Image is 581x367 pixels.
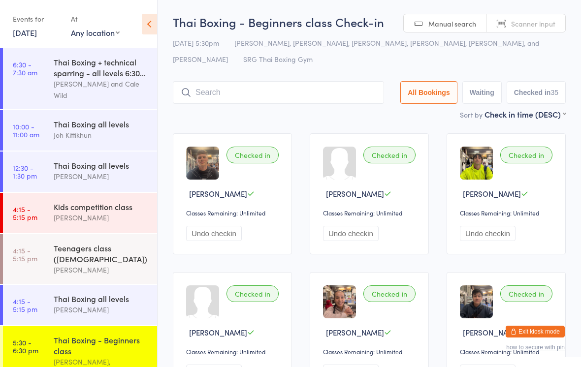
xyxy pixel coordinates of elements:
div: Kids competition class [54,201,149,212]
div: Thai Boxing - Beginners class [54,335,149,356]
h2: Thai Boxing - Beginners class Check-in [173,14,566,30]
time: 4:15 - 5:15 pm [13,246,37,262]
div: Classes Remaining: Unlimited [460,347,555,356]
a: 10:00 -11:00 amThai Boxing all levelsJoh Kittikhun [3,110,157,151]
div: Checked in [226,147,279,163]
div: [PERSON_NAME] [54,171,149,182]
span: [PERSON_NAME] [189,188,247,199]
div: Any location [71,27,120,38]
button: Checked in35 [507,81,566,104]
a: 6:30 -7:30 amThai Boxing + technical sparring - all levels 6:30...[PERSON_NAME] and Cale Wild [3,48,157,109]
div: [PERSON_NAME] [54,212,149,223]
time: 10:00 - 11:00 am [13,122,39,138]
div: Checked in [363,285,416,302]
div: Thai Boxing all levels [54,160,149,171]
div: Classes Remaining: Unlimited [186,209,282,217]
time: 6:30 - 7:30 am [13,61,37,76]
time: 5:30 - 6:30 pm [13,338,38,354]
div: Check in time (DESC) [484,109,566,120]
span: [PERSON_NAME] [463,327,521,337]
div: Classes Remaining: Unlimited [323,209,419,217]
time: 4:15 - 5:15 pm [13,297,37,313]
div: Events for [13,11,61,27]
time: 12:30 - 1:30 pm [13,164,37,180]
div: Joh Kittikhun [54,129,149,141]
div: Classes Remaining: Unlimited [186,347,282,356]
span: [DATE] 5:30pm [173,38,219,48]
div: Checked in [226,285,279,302]
button: Undo checkin [186,226,242,241]
span: SRG Thai Boxing Gym [243,54,313,64]
div: Thai Boxing all levels [54,119,149,129]
a: 4:15 -5:15 pmKids competition class[PERSON_NAME] [3,193,157,233]
div: At [71,11,120,27]
button: Undo checkin [323,226,379,241]
div: 35 [550,89,558,96]
div: [PERSON_NAME] and Cale Wild [54,78,149,101]
a: 4:15 -5:15 pmThai Boxing all levels[PERSON_NAME] [3,285,157,325]
button: how to secure with pin [506,344,565,351]
span: [PERSON_NAME], [PERSON_NAME], [PERSON_NAME], [PERSON_NAME], [PERSON_NAME], and [PERSON_NAME] [173,38,540,64]
a: [DATE] [13,27,37,38]
span: Manual search [428,19,476,29]
div: Checked in [500,285,552,302]
span: [PERSON_NAME] [326,188,384,199]
a: 12:30 -1:30 pmThai Boxing all levels[PERSON_NAME] [3,152,157,192]
div: Thai Boxing + technical sparring - all levels 6:30... [54,57,149,78]
button: All Bookings [400,81,457,104]
div: Thai Boxing all levels [54,293,149,304]
span: Scanner input [511,19,555,29]
span: [PERSON_NAME] [189,327,247,337]
div: Classes Remaining: Unlimited [323,347,419,356]
div: Checked in [363,147,416,163]
button: Undo checkin [460,226,516,241]
div: [PERSON_NAME] [54,304,149,315]
button: Waiting [462,81,502,104]
img: image1747380168.png [460,147,493,180]
input: Search [173,81,384,104]
label: Sort by [460,110,483,120]
div: [PERSON_NAME] [54,264,149,275]
time: 4:15 - 5:15 pm [13,205,37,221]
span: [PERSON_NAME] [463,188,521,199]
img: image1750059449.png [460,285,493,318]
div: Checked in [500,147,552,163]
a: 4:15 -5:15 pmTeenagers class ([DEMOGRAPHIC_DATA])[PERSON_NAME] [3,234,157,284]
span: [PERSON_NAME] [326,327,384,337]
img: image1719481304.png [323,285,356,318]
button: Exit kiosk mode [506,326,565,337]
div: Teenagers class ([DEMOGRAPHIC_DATA]) [54,243,149,264]
div: Classes Remaining: Unlimited [460,209,555,217]
img: image1738131021.png [186,147,219,180]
